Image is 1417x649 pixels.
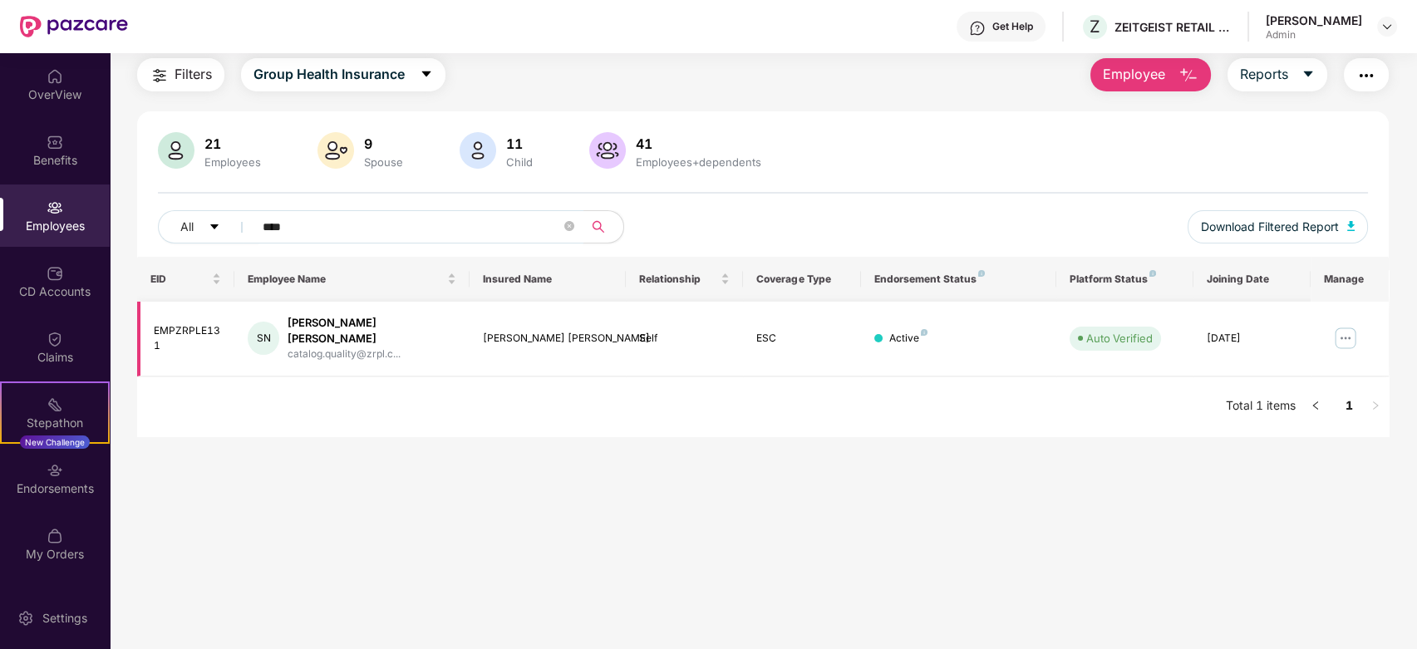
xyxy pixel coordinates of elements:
div: [PERSON_NAME] [PERSON_NAME] [288,315,456,347]
img: svg+xml;base64,PHN2ZyB4bWxucz0iaHR0cDovL3d3dy53My5vcmcvMjAwMC9zdmciIHdpZHRoPSI4IiBoZWlnaHQ9IjgiIH... [921,329,927,336]
div: Active [889,331,927,347]
span: Employee Name [248,273,443,286]
img: svg+xml;base64,PHN2ZyBpZD0iSGVscC0zMngzMiIgeG1sbnM9Imh0dHA6Ly93d3cudzMub3JnLzIwMDAvc3ZnIiB3aWR0aD... [969,20,986,37]
th: Joining Date [1193,257,1311,302]
img: svg+xml;base64,PHN2ZyB4bWxucz0iaHR0cDovL3d3dy53My5vcmcvMjAwMC9zdmciIHdpZHRoPSIyMSIgaGVpZ2h0PSIyMC... [47,396,63,413]
img: svg+xml;base64,PHN2ZyBpZD0iRHJvcGRvd24tMzJ4MzIiIHhtbG5zPSJodHRwOi8vd3d3LnczLm9yZy8yMDAwL3N2ZyIgd2... [1380,20,1394,33]
span: Relationship [639,273,717,286]
img: svg+xml;base64,PHN2ZyBpZD0iQ0RfQWNjb3VudHMiIGRhdGEtbmFtZT0iQ0QgQWNjb3VudHMiIHhtbG5zPSJodHRwOi8vd3... [47,265,63,282]
div: New Challenge [20,435,90,449]
span: Employee [1103,64,1165,85]
a: 1 [1336,393,1362,418]
button: right [1362,393,1389,420]
th: Coverage Type [743,257,860,302]
img: manageButton [1332,325,1359,352]
span: caret-down [420,67,433,82]
div: Endorsement Status [874,273,1043,286]
div: [PERSON_NAME] [1266,12,1362,28]
div: Stepathon [2,415,108,431]
div: SN [248,322,278,355]
button: left [1302,393,1329,420]
div: Admin [1266,28,1362,42]
span: All [180,218,194,236]
img: svg+xml;base64,PHN2ZyB4bWxucz0iaHR0cDovL3d3dy53My5vcmcvMjAwMC9zdmciIHhtbG5zOnhsaW5rPSJodHRwOi8vd3... [317,132,354,169]
img: svg+xml;base64,PHN2ZyBpZD0iQmVuZWZpdHMiIHhtbG5zPSJodHRwOi8vd3d3LnczLm9yZy8yMDAwL3N2ZyIgd2lkdGg9Ij... [47,134,63,150]
img: svg+xml;base64,PHN2ZyB4bWxucz0iaHR0cDovL3d3dy53My5vcmcvMjAwMC9zdmciIHhtbG5zOnhsaW5rPSJodHRwOi8vd3... [460,132,496,169]
div: [PERSON_NAME] [PERSON_NAME] [483,331,613,347]
img: svg+xml;base64,PHN2ZyB4bWxucz0iaHR0cDovL3d3dy53My5vcmcvMjAwMC9zdmciIHdpZHRoPSIyNCIgaGVpZ2h0PSIyNC... [150,66,170,86]
button: Employee [1090,58,1211,91]
li: 1 [1336,393,1362,420]
button: Download Filtered Report [1188,210,1369,243]
span: left [1311,401,1321,411]
img: svg+xml;base64,PHN2ZyBpZD0iTXlfT3JkZXJzIiBkYXRhLW5hbWU9Ik15IE9yZGVycyIgeG1sbnM9Imh0dHA6Ly93d3cudz... [47,528,63,544]
div: Employees+dependents [632,155,765,169]
div: ZEITGEIST RETAIL PRIVATE LIMITED [1114,19,1231,35]
div: ESC [756,331,847,347]
div: 41 [632,135,765,152]
img: svg+xml;base64,PHN2ZyBpZD0iRW1wbG95ZWVzIiB4bWxucz0iaHR0cDovL3d3dy53My5vcmcvMjAwMC9zdmciIHdpZHRoPS... [47,199,63,216]
div: 21 [201,135,264,152]
li: Previous Page [1302,393,1329,420]
span: Download Filtered Report [1201,218,1339,236]
div: [DATE] [1207,331,1297,347]
span: caret-down [1301,67,1315,82]
div: Settings [37,610,92,627]
img: svg+xml;base64,PHN2ZyB4bWxucz0iaHR0cDovL3d3dy53My5vcmcvMjAwMC9zdmciIHdpZHRoPSI4IiBoZWlnaHQ9IjgiIH... [978,270,985,277]
img: svg+xml;base64,PHN2ZyB4bWxucz0iaHR0cDovL3d3dy53My5vcmcvMjAwMC9zdmciIHdpZHRoPSIyNCIgaGVpZ2h0PSIyNC... [1356,66,1376,86]
div: Employees [201,155,264,169]
img: svg+xml;base64,PHN2ZyBpZD0iU2V0dGluZy0yMHgyMCIgeG1sbnM9Imh0dHA6Ly93d3cudzMub3JnLzIwMDAvc3ZnIiB3aW... [17,610,34,627]
img: svg+xml;base64,PHN2ZyBpZD0iQ2xhaW0iIHhtbG5zPSJodHRwOi8vd3d3LnczLm9yZy8yMDAwL3N2ZyIgd2lkdGg9IjIwIi... [47,331,63,347]
div: catalog.quality@zrpl.c... [288,347,456,362]
span: right [1370,401,1380,411]
img: svg+xml;base64,PHN2ZyB4bWxucz0iaHR0cDovL3d3dy53My5vcmcvMjAwMC9zdmciIHhtbG5zOnhsaW5rPSJodHRwOi8vd3... [589,132,626,169]
span: Group Health Insurance [253,64,405,85]
span: Z [1090,17,1100,37]
div: Spouse [361,155,406,169]
img: svg+xml;base64,PHN2ZyB4bWxucz0iaHR0cDovL3d3dy53My5vcmcvMjAwMC9zdmciIHhtbG5zOnhsaW5rPSJodHRwOi8vd3... [158,132,194,169]
th: Relationship [626,257,743,302]
span: close-circle [564,221,574,231]
div: 11 [503,135,536,152]
div: 9 [361,135,406,152]
th: Manage [1311,257,1389,302]
th: Employee Name [234,257,469,302]
span: Filters [175,64,212,85]
img: svg+xml;base64,PHN2ZyB4bWxucz0iaHR0cDovL3d3dy53My5vcmcvMjAwMC9zdmciIHhtbG5zOnhsaW5rPSJodHRwOi8vd3... [1347,221,1355,231]
img: svg+xml;base64,PHN2ZyB4bWxucz0iaHR0cDovL3d3dy53My5vcmcvMjAwMC9zdmciIHhtbG5zOnhsaW5rPSJodHRwOi8vd3... [1178,66,1198,86]
img: svg+xml;base64,PHN2ZyBpZD0iRW5kb3JzZW1lbnRzIiB4bWxucz0iaHR0cDovL3d3dy53My5vcmcvMjAwMC9zdmciIHdpZH... [47,462,63,479]
img: svg+xml;base64,PHN2ZyB4bWxucz0iaHR0cDovL3d3dy53My5vcmcvMjAwMC9zdmciIHdpZHRoPSI4IiBoZWlnaHQ9IjgiIH... [1149,270,1156,277]
div: Self [639,331,730,347]
span: caret-down [209,221,220,234]
div: Child [503,155,536,169]
button: Reportscaret-down [1228,58,1327,91]
span: close-circle [564,219,574,235]
button: search [583,210,624,243]
div: Platform Status [1070,273,1180,286]
button: Allcaret-down [158,210,259,243]
th: EID [137,257,235,302]
span: EID [150,273,209,286]
div: EMPZRPLE131 [154,323,222,355]
img: svg+xml;base64,PHN2ZyBpZD0iSG9tZSIgeG1sbnM9Imh0dHA6Ly93d3cudzMub3JnLzIwMDAvc3ZnIiB3aWR0aD0iMjAiIG... [47,68,63,85]
div: Auto Verified [1086,330,1153,347]
span: search [583,220,615,234]
div: Get Help [992,20,1033,33]
li: Total 1 items [1226,393,1296,420]
button: Filters [137,58,224,91]
button: Group Health Insurancecaret-down [241,58,445,91]
th: Insured Name [470,257,626,302]
span: Reports [1240,64,1288,85]
li: Next Page [1362,393,1389,420]
img: New Pazcare Logo [20,16,128,37]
